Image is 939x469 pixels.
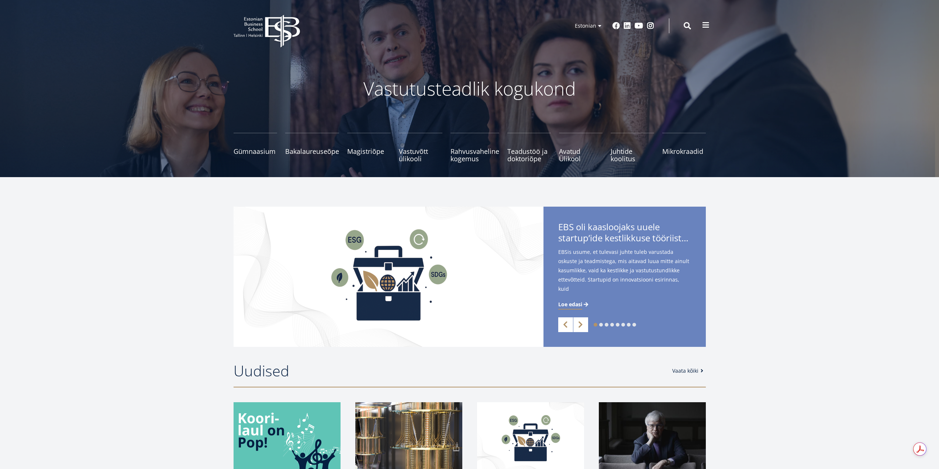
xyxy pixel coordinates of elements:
[612,22,620,30] a: Facebook
[647,22,654,30] a: Instagram
[399,148,442,162] span: Vastuvõtt ülikooli
[558,247,691,305] span: EBSis usume, et tulevasi juhte tuleb varustada oskuste ja teadmistega, mis aitavad luua mitte ain...
[611,133,654,162] a: Juhtide koolitus
[635,22,643,30] a: Youtube
[558,317,573,332] a: Previous
[662,148,706,155] span: Mikrokraadid
[662,133,706,162] a: Mikrokraadid
[621,323,625,327] a: 6
[274,77,665,100] p: Vastutusteadlik kogukond
[450,148,499,162] span: Rahvusvaheline kogemus
[573,317,588,332] a: Next
[611,148,654,162] span: Juhtide koolitus
[347,133,391,162] a: Magistriõpe
[559,148,603,162] span: Avatud Ülikool
[624,22,631,30] a: Linkedin
[610,323,614,327] a: 4
[558,301,590,308] a: Loe edasi
[627,323,631,327] a: 7
[285,133,339,162] a: Bakalaureuseõpe
[234,207,543,347] img: Startup toolkit image
[507,133,551,162] a: Teadustöö ja doktoriõpe
[616,323,619,327] a: 5
[234,133,277,162] a: Gümnaasium
[347,148,391,155] span: Magistriõpe
[234,148,277,155] span: Gümnaasium
[594,323,597,327] a: 1
[558,221,691,246] span: EBS oli kaasloojaks uuele
[507,148,551,162] span: Teadustöö ja doktoriõpe
[672,367,706,375] a: Vaata kõiki
[450,133,499,162] a: Rahvusvaheline kogemus
[632,323,636,327] a: 8
[234,362,665,380] h2: Uudised
[399,133,442,162] a: Vastuvõtt ülikooli
[285,148,339,155] span: Bakalaureuseõpe
[558,232,691,244] span: startup’ide kestlikkuse tööriistakastile
[559,133,603,162] a: Avatud Ülikool
[558,301,582,308] span: Loe edasi
[605,323,608,327] a: 3
[599,323,603,327] a: 2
